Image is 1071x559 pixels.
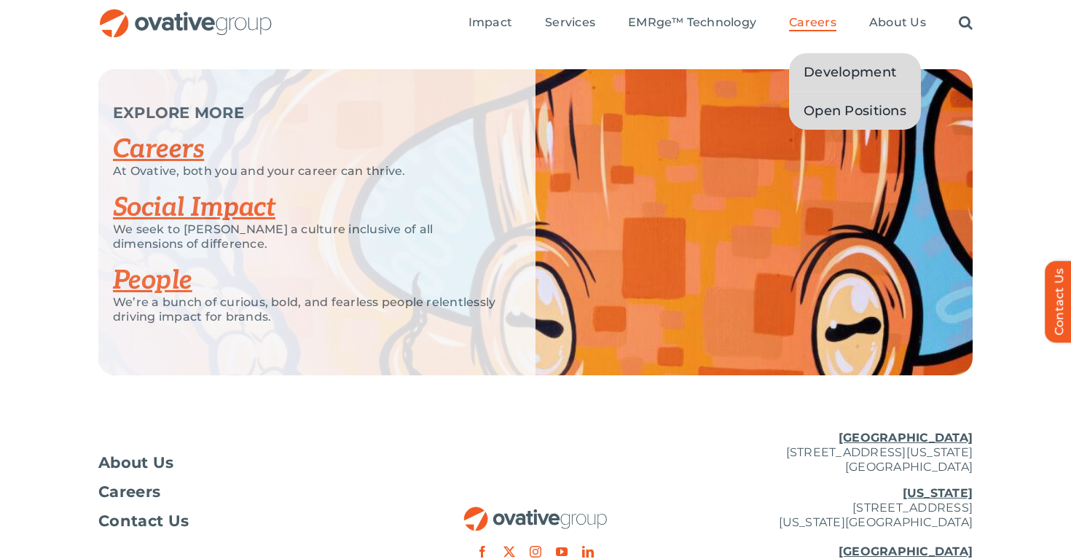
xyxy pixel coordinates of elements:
span: Careers [789,15,836,30]
a: instagram [530,546,541,558]
a: Careers [98,485,390,499]
a: Contact Us [98,514,390,528]
a: Services [545,15,595,31]
span: Development [804,62,896,82]
u: [GEOGRAPHIC_DATA] [839,544,973,558]
a: EMRge™ Technology [628,15,756,31]
span: About Us [869,15,926,30]
span: Careers [98,485,160,499]
u: [US_STATE] [903,486,973,500]
a: OG_Full_horizontal_RGB [463,505,608,519]
a: OG_Full_horizontal_RGB [98,7,273,21]
span: Contact Us [98,514,189,528]
span: EMRge™ Technology [628,15,756,30]
a: Careers [113,133,204,165]
span: Impact [468,15,512,30]
span: Services [545,15,595,30]
span: About Us [98,456,174,470]
a: Search [959,15,973,31]
a: Impact [468,15,512,31]
p: At Ovative, both you and your career can thrive. [113,164,499,179]
p: We seek to [PERSON_NAME] a culture inclusive of all dimensions of difference. [113,222,499,251]
a: twitter [503,546,515,558]
a: About Us [98,456,390,470]
a: linkedin [582,546,594,558]
p: We’re a bunch of curious, bold, and fearless people relentlessly driving impact for brands. [113,295,499,324]
u: [GEOGRAPHIC_DATA] [839,431,973,445]
a: youtube [556,546,568,558]
a: Social Impact [113,192,275,224]
span: Open Positions [804,101,906,121]
nav: Footer Menu [98,456,390,528]
a: facebook [476,546,488,558]
p: [STREET_ADDRESS][US_STATE] [GEOGRAPHIC_DATA] [681,431,973,474]
a: About Us [869,15,926,31]
a: Open Positions [789,92,921,130]
a: Development [789,53,921,91]
a: People [113,265,192,297]
p: EXPLORE MORE [113,106,499,120]
a: Careers [789,15,836,31]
